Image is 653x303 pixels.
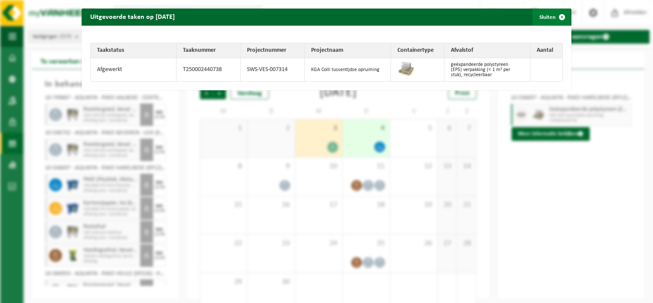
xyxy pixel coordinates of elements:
img: LP-PA-00000-WDN-11 [397,60,415,77]
th: Taaknummer [176,43,241,58]
td: KGA Colli tussentijdse opruiming [305,58,391,81]
th: Afvalstof [444,43,530,58]
th: Projectnummer [241,43,305,58]
td: geëxpandeerde polystyreen (EPS) verpakking (< 1 m² per stuk), recycleerbaar [444,58,530,81]
td: Afgewerkt [91,58,176,81]
td: SWS-VES-007314 [241,58,305,81]
th: Taakstatus [91,43,176,58]
h2: Uitgevoerde taken op [DATE] [82,9,183,25]
th: Projectnaam [305,43,391,58]
td: T250002440738 [176,58,241,81]
th: Aantal [530,43,562,58]
button: Sluiten [532,9,571,26]
th: Containertype [391,43,444,58]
